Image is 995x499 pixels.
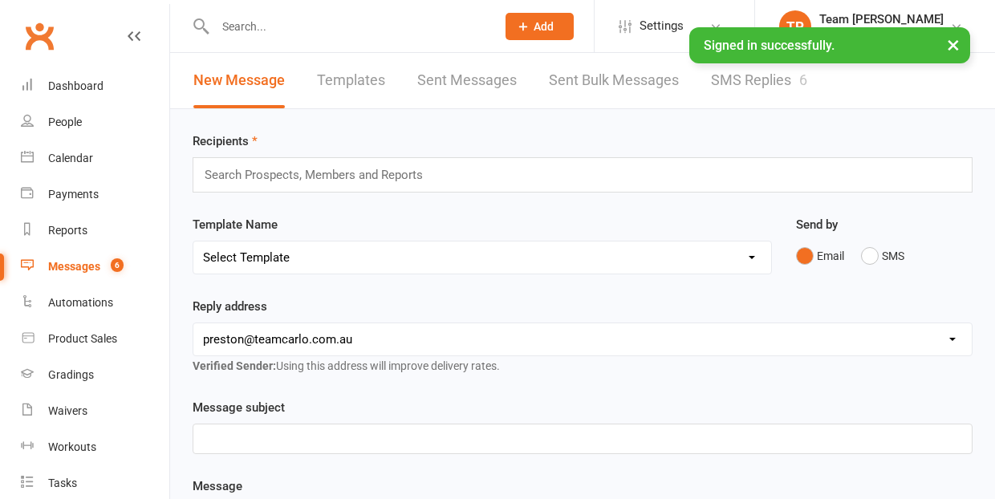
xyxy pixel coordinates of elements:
label: Reply address [193,297,267,316]
div: Team [PERSON_NAME] [819,26,944,41]
input: Search Prospects, Members and Reports [203,164,439,185]
a: Templates [317,53,385,108]
a: Waivers [21,393,169,429]
a: Calendar [21,140,169,176]
a: Sent Messages [417,53,517,108]
span: 6 [111,258,124,272]
div: Waivers [48,404,87,417]
label: Recipients [193,132,258,151]
a: Gradings [21,357,169,393]
div: TP [779,10,811,43]
span: Using this address will improve delivery rates. [193,359,500,372]
div: Calendar [48,152,93,164]
a: Messages 6 [21,249,169,285]
label: Message [193,477,242,496]
div: Reports [48,224,87,237]
span: Signed in successfully. [704,38,835,53]
a: Clubworx [19,16,59,56]
a: People [21,104,169,140]
label: Template Name [193,215,278,234]
div: Workouts [48,440,96,453]
div: Gradings [48,368,94,381]
strong: Verified Sender: [193,359,276,372]
div: Dashboard [48,79,104,92]
div: Automations [48,296,113,309]
div: 6 [799,71,807,88]
a: Product Sales [21,321,169,357]
a: New Message [193,53,285,108]
button: Email [796,241,844,271]
div: Product Sales [48,332,117,345]
div: People [48,116,82,128]
input: Search... [210,15,485,38]
a: Reports [21,213,169,249]
label: Send by [796,215,838,234]
button: SMS [861,241,904,271]
button: Add [506,13,574,40]
span: Settings [640,8,684,44]
button: × [939,27,968,62]
a: Payments [21,176,169,213]
div: Payments [48,188,99,201]
a: Automations [21,285,169,321]
a: Workouts [21,429,169,465]
div: Team [PERSON_NAME] [819,12,944,26]
div: Tasks [48,477,77,489]
label: Message subject [193,398,285,417]
span: Add [534,20,554,33]
div: Messages [48,260,100,273]
a: SMS Replies6 [711,53,807,108]
a: Sent Bulk Messages [549,53,679,108]
a: Dashboard [21,68,169,104]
